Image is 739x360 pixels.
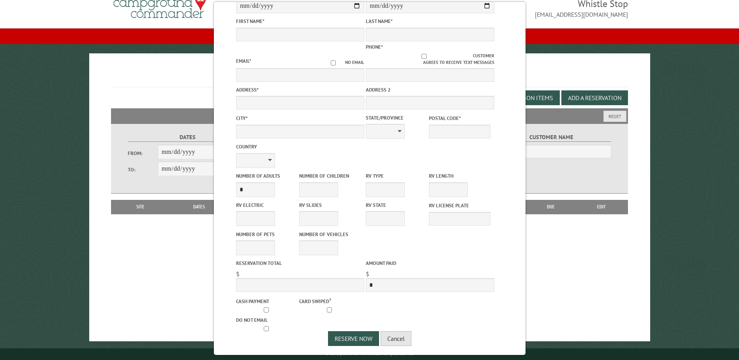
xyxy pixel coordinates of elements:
[236,316,297,324] label: Do not email
[236,18,364,25] label: First Name
[381,331,411,346] button: Cancel
[326,351,414,356] small: © Campground Commander LLC. All rights reserved.
[166,200,233,214] th: Dates
[111,66,628,87] h1: Reservations
[526,200,575,214] th: Due
[299,172,360,180] label: Number of Children
[236,143,364,150] label: Country
[429,172,490,180] label: RV Length
[575,200,628,214] th: Edit
[493,90,560,105] button: Edit Add-on Items
[115,200,166,214] th: Site
[492,133,611,142] label: Customer Name
[236,86,364,94] label: Address
[561,90,628,105] button: Add a Reservation
[236,201,297,209] label: RV Electric
[111,108,628,123] h2: Filters
[299,231,360,238] label: Number of Vehicles
[236,172,297,180] label: Number of Adults
[299,296,360,305] label: Card swiped
[328,331,379,346] button: Reserve Now
[366,44,383,50] label: Phone
[429,202,490,209] label: RV License Plate
[321,60,345,65] input: No email
[603,111,626,122] button: Reset
[236,270,239,278] span: $
[236,115,364,122] label: City
[366,114,427,122] label: State/Province
[321,59,364,66] label: No email
[366,18,494,25] label: Last Name
[236,298,297,305] label: Cash payment
[236,58,251,64] label: Email
[366,259,494,267] label: Amount paid
[366,172,427,180] label: RV Type
[236,231,297,238] label: Number of Pets
[366,53,494,66] label: Customer agrees to receive text messages
[366,270,369,278] span: $
[329,297,331,302] a: ?
[366,201,427,209] label: RV State
[375,54,473,59] input: Customer agrees to receive text messages
[128,133,247,142] label: Dates
[429,115,490,122] label: Postal Code
[236,259,364,267] label: Reservation Total
[366,86,494,94] label: Address 2
[299,201,360,209] label: RV Slides
[128,166,157,173] label: To:
[128,150,157,157] label: From:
